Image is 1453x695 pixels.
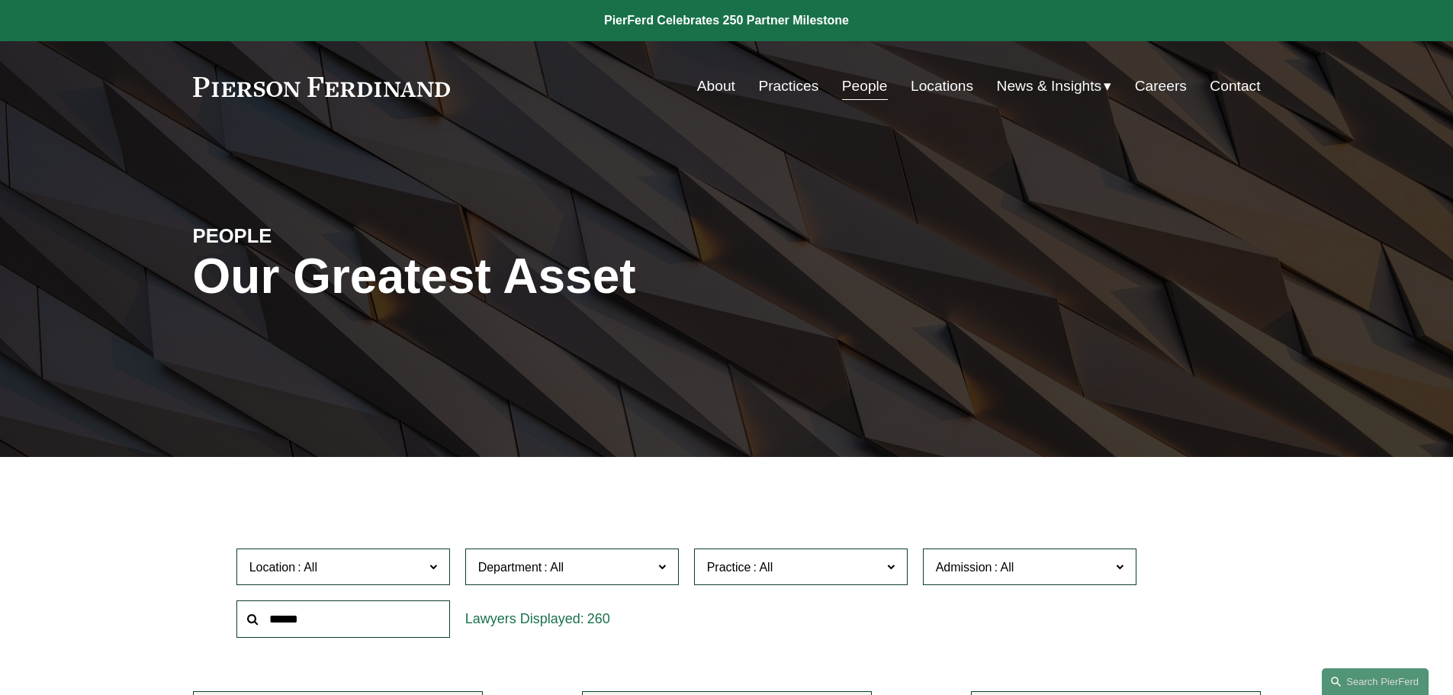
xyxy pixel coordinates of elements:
span: Location [249,561,296,574]
h1: Our Greatest Asset [193,249,905,304]
span: 260 [587,611,610,626]
span: Department [478,561,542,574]
span: News & Insights [997,73,1102,100]
a: Careers [1135,72,1187,101]
a: Search this site [1322,668,1429,695]
a: folder dropdown [997,72,1112,101]
span: Admission [936,561,992,574]
a: Practices [758,72,818,101]
a: Locations [911,72,973,101]
a: About [697,72,735,101]
a: Contact [1210,72,1260,101]
a: People [842,72,888,101]
h4: PEOPLE [193,224,460,248]
span: Practice [707,561,751,574]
